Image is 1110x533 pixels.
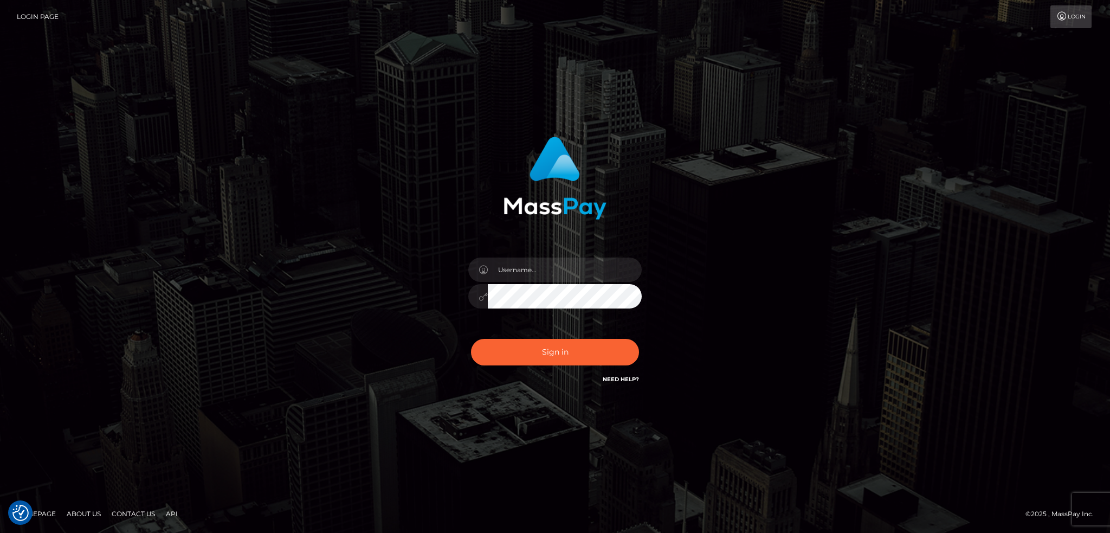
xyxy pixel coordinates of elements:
[488,258,642,282] input: Username...
[12,505,29,521] button: Consent Preferences
[1050,5,1092,28] a: Login
[62,505,105,522] a: About Us
[1025,508,1102,520] div: © 2025 , MassPay Inc.
[12,505,60,522] a: Homepage
[12,505,29,521] img: Revisit consent button
[107,505,159,522] a: Contact Us
[17,5,59,28] a: Login Page
[504,137,606,220] img: MassPay Login
[603,376,639,383] a: Need Help?
[162,505,182,522] a: API
[471,339,639,365] button: Sign in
